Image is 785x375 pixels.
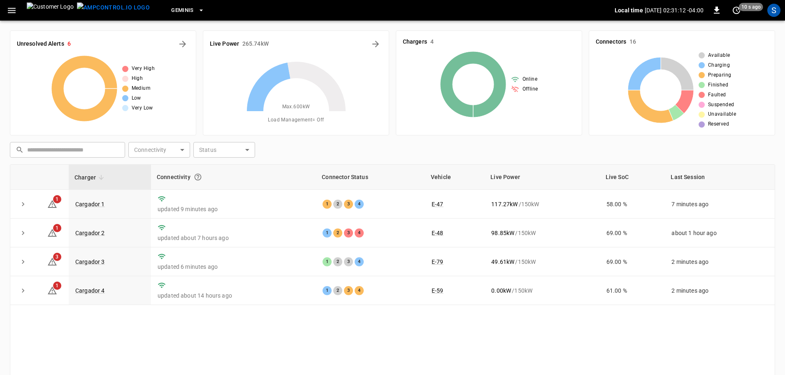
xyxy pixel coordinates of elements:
[333,257,342,266] div: 2
[158,263,309,271] p: updated 6 minutes ago
[600,165,665,190] th: Live SoC
[739,3,763,11] span: 10 s ago
[333,228,342,238] div: 2
[67,40,71,49] h6: 6
[323,286,332,295] div: 1
[53,195,61,203] span: 1
[47,229,57,235] a: 1
[74,172,107,182] span: Charger
[708,91,726,99] span: Faulted
[600,190,665,219] td: 58.00 %
[158,291,309,300] p: updated about 14 hours ago
[491,200,593,208] div: / 150 kW
[75,259,105,265] a: Cargador 3
[176,37,189,51] button: All Alerts
[491,229,514,237] p: 98.85 kW
[344,200,353,209] div: 3
[523,85,538,93] span: Offline
[665,190,775,219] td: 7 minutes ago
[369,37,382,51] button: Energy Overview
[47,258,57,265] a: 3
[132,84,151,93] span: Medium
[27,2,74,18] img: Customer Logo
[708,101,734,109] span: Suspended
[432,201,444,207] a: E-47
[323,200,332,209] div: 1
[17,284,29,297] button: expand row
[665,165,775,190] th: Last Session
[600,247,665,276] td: 69.00 %
[75,201,105,207] a: Cargador 1
[132,94,141,102] span: Low
[75,230,105,236] a: Cargador 2
[403,37,427,47] h6: Chargers
[333,200,342,209] div: 2
[665,219,775,247] td: about 1 hour ago
[316,165,425,190] th: Connector Status
[344,286,353,295] div: 3
[158,234,309,242] p: updated about 7 hours ago
[491,200,518,208] p: 117.27 kW
[210,40,239,49] h6: Live Power
[600,219,665,247] td: 69.00 %
[53,253,61,261] span: 3
[344,228,353,238] div: 3
[355,200,364,209] div: 4
[157,170,310,184] div: Connectivity
[171,6,194,15] span: Geminis
[355,257,364,266] div: 4
[432,287,444,294] a: E-59
[344,257,353,266] div: 3
[596,37,626,47] h6: Connectors
[432,230,444,236] a: E-48
[491,258,514,266] p: 49.61 kW
[17,227,29,239] button: expand row
[665,276,775,305] td: 2 minutes ago
[523,75,537,84] span: Online
[323,257,332,266] div: 1
[17,198,29,210] button: expand row
[132,65,155,73] span: Very High
[282,103,310,111] span: Max. 600 kW
[17,256,29,268] button: expand row
[629,37,636,47] h6: 16
[645,6,704,14] p: [DATE] 02:31:12 -04:00
[708,51,730,60] span: Available
[491,286,511,295] p: 0.00 kW
[430,37,434,47] h6: 4
[75,287,105,294] a: Cargador 4
[268,116,324,124] span: Load Management = Off
[242,40,269,49] h6: 265.74 kW
[708,81,728,89] span: Finished
[665,247,775,276] td: 2 minutes ago
[767,4,780,17] div: profile-icon
[491,258,593,266] div: / 150 kW
[432,259,444,265] a: E-79
[491,286,593,295] div: / 150 kW
[708,110,736,119] span: Unavailable
[77,2,150,13] img: ampcontrol.io logo
[17,40,64,49] h6: Unresolved Alerts
[615,6,643,14] p: Local time
[708,71,732,79] span: Preparing
[333,286,342,295] div: 2
[355,228,364,238] div: 4
[132,75,143,83] span: High
[158,205,309,213] p: updated 9 minutes ago
[600,276,665,305] td: 61.00 %
[53,224,61,232] span: 1
[708,120,729,128] span: Reserved
[425,165,485,190] th: Vehicle
[53,282,61,290] span: 1
[485,165,599,190] th: Live Power
[491,229,593,237] div: / 150 kW
[730,4,743,17] button: set refresh interval
[47,200,57,207] a: 1
[168,2,208,19] button: Geminis
[47,287,57,293] a: 1
[132,104,153,112] span: Very Low
[190,170,205,184] button: Connection between the charger and our software.
[323,228,332,238] div: 1
[708,61,730,70] span: Charging
[355,286,364,295] div: 4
